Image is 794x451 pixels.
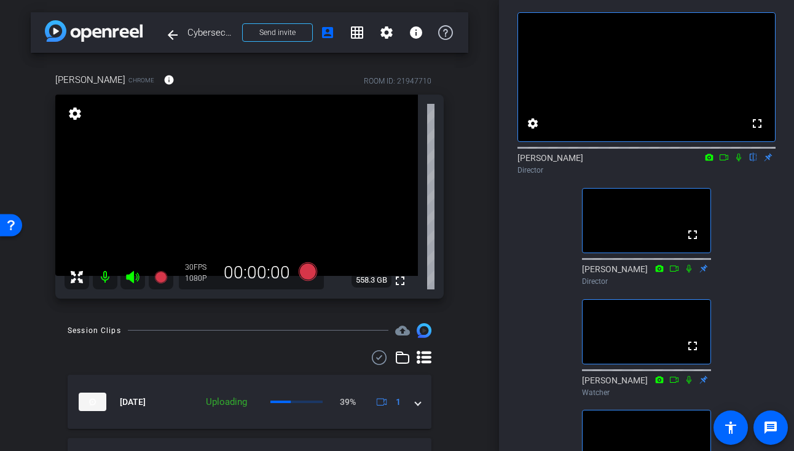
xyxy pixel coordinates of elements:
[379,25,394,40] mat-icon: settings
[66,106,84,121] mat-icon: settings
[259,28,296,37] span: Send invite
[517,152,776,176] div: [PERSON_NAME]
[582,276,711,287] div: Director
[393,273,407,288] mat-icon: fullscreen
[68,375,431,429] mat-expansion-panel-header: thumb-nail[DATE]Uploading39%1
[194,263,206,272] span: FPS
[582,374,711,398] div: [PERSON_NAME]
[525,116,540,131] mat-icon: settings
[187,20,235,45] span: Cybersecurity
[350,25,364,40] mat-icon: grid_on
[185,262,216,272] div: 30
[79,393,106,411] img: thumb-nail
[320,25,335,40] mat-icon: account_box
[582,263,711,287] div: [PERSON_NAME]
[746,151,761,162] mat-icon: flip
[163,74,175,85] mat-icon: info
[200,395,253,409] div: Uploading
[763,420,778,435] mat-icon: message
[395,323,410,338] mat-icon: cloud_upload
[409,25,423,40] mat-icon: info
[685,227,700,242] mat-icon: fullscreen
[723,420,738,435] mat-icon: accessibility
[45,20,143,42] img: app-logo
[396,396,401,409] span: 1
[517,165,776,176] div: Director
[750,116,765,131] mat-icon: fullscreen
[582,387,711,398] div: Watcher
[364,76,431,87] div: ROOM ID: 21947710
[185,273,216,283] div: 1080P
[242,23,313,42] button: Send invite
[685,339,700,353] mat-icon: fullscreen
[216,262,298,283] div: 00:00:00
[120,396,146,409] span: [DATE]
[68,324,121,337] div: Session Clips
[128,76,154,85] span: Chrome
[55,73,125,87] span: [PERSON_NAME]
[340,396,356,409] p: 39%
[165,28,180,42] mat-icon: arrow_back
[395,323,410,338] span: Destinations for your clips
[352,273,391,288] span: 558.3 GB
[417,323,431,338] img: Session clips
